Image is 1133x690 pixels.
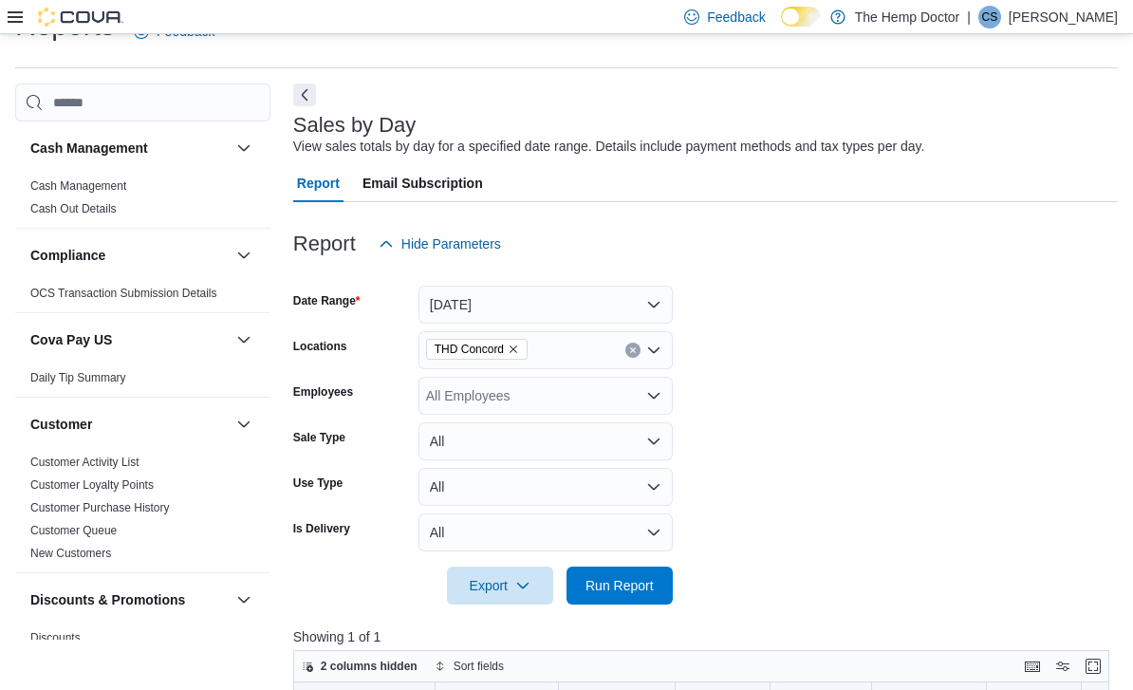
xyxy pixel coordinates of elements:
button: Hide Parameters [371,225,509,263]
span: THD Concord [435,340,504,359]
div: Cash Management [15,175,270,228]
button: Customer [232,413,255,436]
button: Export [447,567,553,605]
span: 2 columns hidden [321,659,418,674]
span: Sort fields [454,659,504,674]
button: Cova Pay US [232,328,255,351]
button: Discounts & Promotions [30,590,229,609]
a: Customer Purchase History [30,501,170,514]
span: Run Report [585,576,654,595]
button: Cash Management [30,139,229,158]
label: Sale Type [293,430,345,445]
span: Report [297,164,340,202]
div: Cova Pay US [15,366,270,397]
h3: Compliance [30,246,105,265]
span: Hide Parameters [401,234,501,253]
label: Is Delivery [293,521,350,536]
a: Customer Activity List [30,456,139,469]
p: Showing 1 of 1 [293,627,1118,646]
input: Dark Mode [781,7,821,27]
button: Sort fields [427,655,511,678]
a: Daily Tip Summary [30,371,126,384]
button: Display options [1051,655,1074,678]
div: View sales totals by day for a specified date range. Details include payment methods and tax type... [293,137,925,157]
button: Compliance [232,244,255,267]
span: Feedback [707,8,765,27]
div: Compliance [15,282,270,312]
button: Keyboard shortcuts [1021,655,1044,678]
button: Cova Pay US [30,330,229,349]
button: Clear input [625,343,641,358]
label: Date Range [293,293,361,308]
button: All [418,468,673,506]
span: THD Concord [426,339,528,360]
a: Cash Management [30,179,126,193]
a: OCS Transaction Submission Details [30,287,217,300]
a: Discounts [30,631,81,644]
p: | [967,6,971,28]
h3: Customer [30,415,92,434]
button: Enter fullscreen [1082,655,1105,678]
h3: Sales by Day [293,114,417,137]
span: Export [458,567,542,605]
a: Cash Out Details [30,202,117,215]
h3: Cash Management [30,139,148,158]
button: Remove THD Concord from selection in this group [508,344,519,355]
button: Open list of options [646,388,661,403]
h3: Report [293,233,356,255]
a: Customer Loyalty Points [30,478,154,492]
span: Dark Mode [781,27,782,28]
button: Next [293,84,316,106]
button: 2 columns hidden [294,655,425,678]
button: Run Report [566,567,673,605]
button: Open list of options [646,343,661,358]
button: Customer [30,415,229,434]
label: Employees [293,384,353,400]
label: Locations [293,339,347,354]
button: Cash Management [232,137,255,159]
img: Cova [38,8,123,27]
button: Discounts & Promotions [232,588,255,611]
button: Compliance [30,246,229,265]
a: New Customers [30,547,111,560]
h3: Cova Pay US [30,330,112,349]
div: Cindy Shade [978,6,1001,28]
p: The Hemp Doctor [855,6,959,28]
button: All [418,422,673,460]
button: [DATE] [418,286,673,324]
span: Email Subscription [362,164,483,202]
label: Use Type [293,476,343,491]
span: CS [982,6,998,28]
button: All [418,513,673,551]
a: Customer Queue [30,524,117,537]
p: [PERSON_NAME] [1009,6,1118,28]
div: Customer [15,451,270,572]
h3: Discounts & Promotions [30,590,185,609]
